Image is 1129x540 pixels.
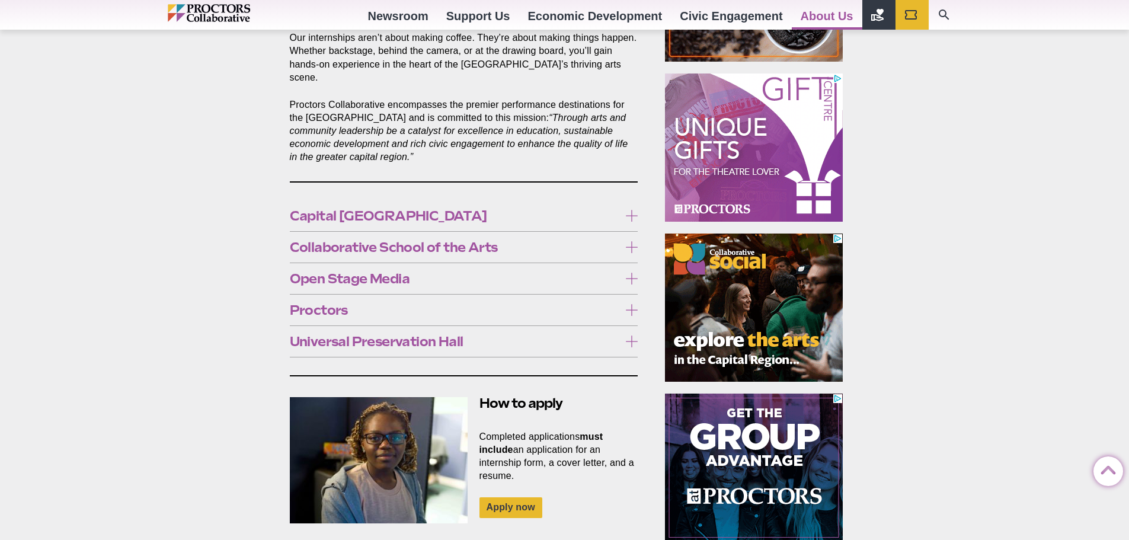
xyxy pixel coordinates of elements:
span: Universal Preservation Hall [290,335,620,348]
span: Capital [GEOGRAPHIC_DATA] [290,209,620,222]
a: Back to Top [1093,457,1117,481]
span: Proctors [290,303,620,317]
a: Apply now [479,497,542,518]
iframe: Advertisement [665,74,843,222]
span: Collaborative School of the Arts [290,241,620,254]
p: Our internships aren’t about making coffee. They’re about making things happen. Whether backstage... [290,31,638,84]
h2: How to apply [290,394,638,413]
span: Open Stage Media [290,272,620,285]
p: Proctors Collaborative encompasses the premier performance destinations for the [GEOGRAPHIC_DATA]... [290,98,638,164]
iframe: Advertisement [665,234,843,382]
img: Proctors logo [168,4,301,22]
